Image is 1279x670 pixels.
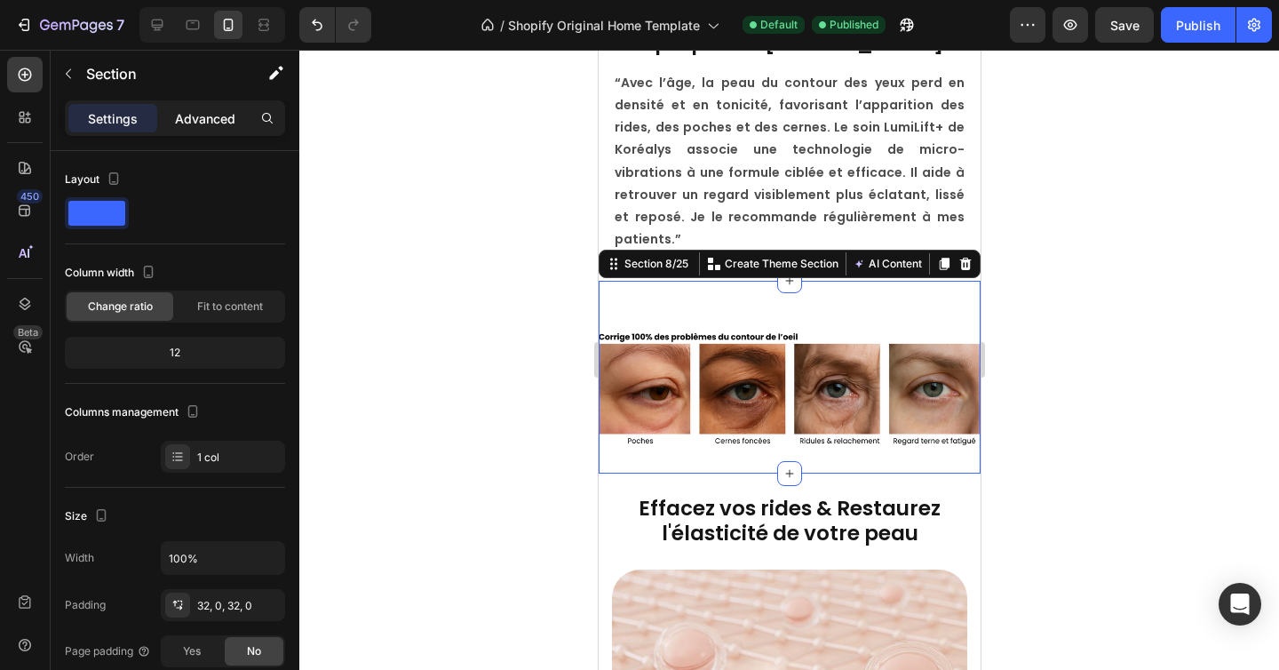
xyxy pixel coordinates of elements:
[65,449,94,465] div: Order
[299,7,371,43] div: Undo/Redo
[7,7,132,43] button: 7
[1219,583,1261,626] div: Open Intercom Messenger
[65,550,94,566] div: Width
[65,597,106,613] div: Padding
[599,50,981,670] iframe: Design area
[1176,16,1220,35] div: Publish
[65,168,124,192] div: Layout
[197,299,263,315] span: Fit to content
[65,401,203,425] div: Columns management
[760,17,798,33] span: Default
[65,505,112,529] div: Size
[88,299,153,315] span: Change ratio
[116,14,124,36] p: 7
[65,261,159,285] div: Column width
[500,16,504,35] span: /
[830,17,878,33] span: Published
[247,643,261,659] span: No
[86,63,232,84] p: Section
[162,542,284,574] input: Auto
[68,340,282,365] div: 12
[88,109,138,128] p: Settings
[1161,7,1235,43] button: Publish
[197,450,281,466] div: 1 col
[13,325,43,339] div: Beta
[17,189,43,203] div: 450
[183,643,201,659] span: Yes
[1110,18,1140,33] span: Save
[1095,7,1154,43] button: Save
[65,643,151,659] div: Page padding
[508,16,700,35] span: Shopify Original Home Template
[197,598,281,614] div: 32, 0, 32, 0
[175,109,235,128] p: Advanced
